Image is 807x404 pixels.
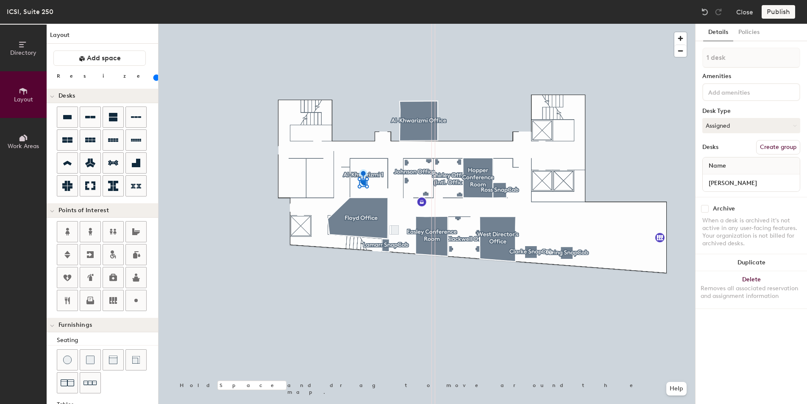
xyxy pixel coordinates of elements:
span: Directory [10,49,36,56]
span: Points of Interest [58,207,109,214]
button: Couch (x2) [57,372,78,393]
button: Couch (corner) [125,349,147,370]
button: Close [736,5,753,19]
button: Stool [57,349,78,370]
div: Amenities [702,73,800,80]
span: Name [704,158,730,174]
input: Add amenities [707,87,783,97]
div: ICSI, Suite 250 [7,6,53,17]
div: Resize [57,73,150,79]
button: Details [703,24,733,41]
img: Redo [714,8,723,16]
h1: Layout [47,31,158,44]
div: Desk Type [702,108,800,115]
button: Policies [733,24,765,41]
button: Couch (middle) [103,349,124,370]
div: Removes all associated reservation and assignment information [701,285,802,300]
div: When a desk is archived it's not active in any user-facing features. Your organization is not bil... [702,217,800,247]
span: Layout [14,96,33,103]
img: Couch (x3) [83,376,97,390]
input: Unnamed desk [704,177,798,189]
span: Furnishings [58,322,92,328]
img: Undo [701,8,709,16]
span: Add space [87,54,121,62]
button: Create group [756,140,800,154]
div: Desks [702,144,718,151]
button: Assigned [702,118,800,133]
div: Seating [57,336,158,345]
span: Desks [58,93,75,99]
button: Add space [53,50,146,66]
img: Couch (x2) [61,376,74,390]
img: Stool [63,356,72,364]
div: Archive [713,205,735,212]
img: Cushion [86,356,95,364]
button: Duplicate [696,254,807,271]
button: Help [666,382,687,396]
button: Couch (x3) [80,372,101,393]
img: Couch (corner) [132,356,140,364]
span: Work Areas [8,143,39,150]
button: Cushion [80,349,101,370]
img: Couch (middle) [109,356,117,364]
button: DeleteRemoves all associated reservation and assignment information [696,271,807,309]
